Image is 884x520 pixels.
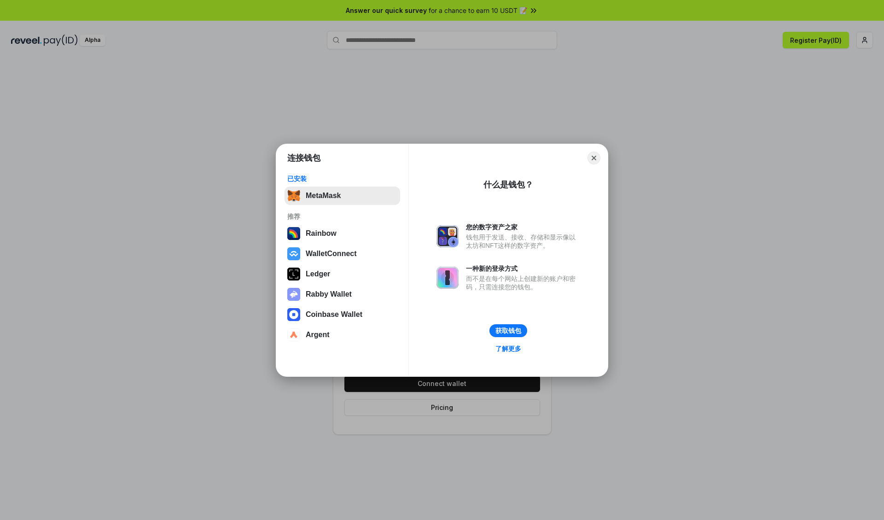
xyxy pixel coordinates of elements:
[466,264,580,273] div: 一种新的登录方式
[287,212,397,221] div: 推荐
[287,268,300,280] img: svg+xml,%3Csvg%20xmlns%3D%22http%3A%2F%2Fwww.w3.org%2F2000%2Fsvg%22%20width%3D%2228%22%20height%3...
[287,247,300,260] img: svg+xml,%3Csvg%20width%3D%2228%22%20height%3D%2228%22%20viewBox%3D%220%200%2028%2028%22%20fill%3D...
[287,152,320,164] h1: 连接钱包
[285,245,400,263] button: WalletConnect
[306,192,341,200] div: MetaMask
[287,328,300,341] img: svg+xml,%3Csvg%20width%3D%2228%22%20height%3D%2228%22%20viewBox%3D%220%200%2028%2028%22%20fill%3D...
[490,343,527,355] a: 了解更多
[306,229,337,238] div: Rainbow
[287,308,300,321] img: svg+xml,%3Csvg%20width%3D%2228%22%20height%3D%2228%22%20viewBox%3D%220%200%2028%2028%22%20fill%3D...
[306,270,330,278] div: Ledger
[306,310,362,319] div: Coinbase Wallet
[466,223,580,231] div: 您的数字资产之家
[285,265,400,283] button: Ledger
[436,225,459,247] img: svg+xml,%3Csvg%20xmlns%3D%22http%3A%2F%2Fwww.w3.org%2F2000%2Fsvg%22%20fill%3D%22none%22%20viewBox...
[285,187,400,205] button: MetaMask
[587,152,600,164] button: Close
[285,326,400,344] button: Argent
[287,227,300,240] img: svg+xml,%3Csvg%20width%3D%22120%22%20height%3D%22120%22%20viewBox%3D%220%200%20120%20120%22%20fil...
[466,275,580,291] div: 而不是在每个网站上创建新的账户和密码，只需连接您的钱包。
[285,224,400,243] button: Rainbow
[306,290,352,298] div: Rabby Wallet
[489,324,527,337] button: 获取钱包
[306,250,357,258] div: WalletConnect
[466,233,580,250] div: 钱包用于发送、接收、存储和显示像以太坊和NFT这样的数字资产。
[287,288,300,301] img: svg+xml,%3Csvg%20xmlns%3D%22http%3A%2F%2Fwww.w3.org%2F2000%2Fsvg%22%20fill%3D%22none%22%20viewBox...
[285,305,400,324] button: Coinbase Wallet
[483,179,533,190] div: 什么是钱包？
[495,327,521,335] div: 获取钱包
[436,267,459,289] img: svg+xml,%3Csvg%20xmlns%3D%22http%3A%2F%2Fwww.w3.org%2F2000%2Fsvg%22%20fill%3D%22none%22%20viewBox...
[287,189,300,202] img: svg+xml,%3Csvg%20fill%3D%22none%22%20height%3D%2233%22%20viewBox%3D%220%200%2035%2033%22%20width%...
[285,285,400,304] button: Rabby Wallet
[287,175,397,183] div: 已安装
[495,345,521,353] div: 了解更多
[306,331,330,339] div: Argent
